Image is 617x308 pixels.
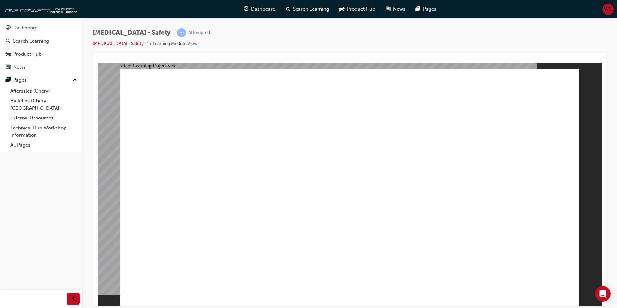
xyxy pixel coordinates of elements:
[6,25,11,31] span: guage-icon
[3,3,77,15] img: oneconnect
[8,96,80,113] a: Bulletins (Chery - [GEOGRAPHIC_DATA])
[188,30,210,36] div: Attempted
[3,74,80,86] button: Pages
[416,5,420,13] span: pages-icon
[13,50,42,58] div: Product Hub
[6,38,10,44] span: search-icon
[173,29,175,36] span: |
[8,113,80,123] a: External Resources
[602,4,614,15] button: WC
[244,5,248,13] span: guage-icon
[8,140,80,150] a: All Pages
[13,37,49,45] div: Search Learning
[93,41,144,46] a: [MEDICAL_DATA] - Safety
[13,24,38,32] div: Dashboard
[73,76,77,85] span: up-icon
[93,29,171,36] span: [MEDICAL_DATA] - Safety
[251,5,276,13] span: Dashboard
[8,123,80,140] a: Technical Hub Workshop information
[3,35,80,47] a: Search Learning
[347,5,375,13] span: Product Hub
[6,51,11,57] span: car-icon
[3,61,80,73] a: News
[71,295,76,303] span: prev-icon
[410,3,441,16] a: pages-iconPages
[393,5,405,13] span: News
[334,3,380,16] a: car-iconProduct Hub
[604,5,612,13] span: WC
[286,5,290,13] span: search-icon
[13,64,25,71] div: News
[386,5,390,13] span: news-icon
[238,3,281,16] a: guage-iconDashboard
[339,5,344,13] span: car-icon
[281,3,334,16] a: search-iconSearch Learning
[6,77,11,83] span: pages-icon
[380,3,410,16] a: news-iconNews
[3,22,80,34] a: Dashboard
[595,286,611,302] div: Open Intercom Messenger
[3,48,80,60] a: Product Hub
[13,77,26,84] div: Pages
[3,21,80,74] button: DashboardSearch LearningProduct HubNews
[150,40,197,47] li: eLearning Module View
[6,65,11,70] span: news-icon
[8,86,80,96] a: Aftersales (Chery)
[423,5,436,13] span: Pages
[293,5,329,13] span: Search Learning
[177,28,186,37] span: learningRecordVerb_ATTEMPT-icon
